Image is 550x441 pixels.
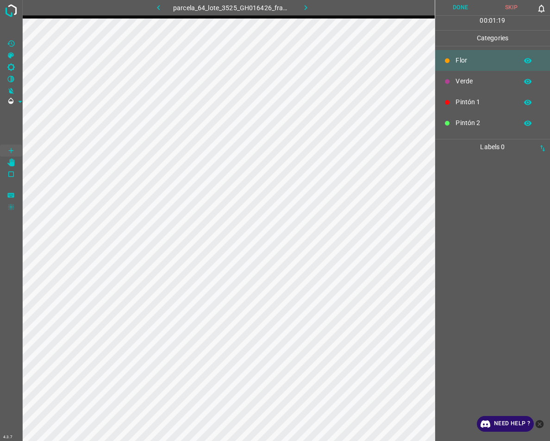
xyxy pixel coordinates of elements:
img: logo [3,2,19,19]
a: Need Help ? [477,416,534,432]
div: 4.3.7 [1,434,15,441]
div: Flor [435,50,550,71]
p: Pintón 2 [456,118,513,128]
div: Pintón 3 [435,133,550,154]
p: Pintón 1 [456,97,513,107]
p: Verde [456,76,513,86]
p: Labels 0 [438,139,547,155]
div: Verde [435,71,550,92]
h6: parcela_64_lote_3525_GH016426_frame_00112_108341.jpg [173,2,291,15]
p: 00 [480,16,487,25]
div: : : [480,16,505,30]
div: Pintón 2 [435,113,550,133]
button: close-help [534,416,545,432]
p: Categories [435,31,550,46]
p: Flor [456,56,513,65]
div: Pintón 1 [435,92,550,113]
p: 01 [489,16,496,25]
p: 19 [498,16,505,25]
